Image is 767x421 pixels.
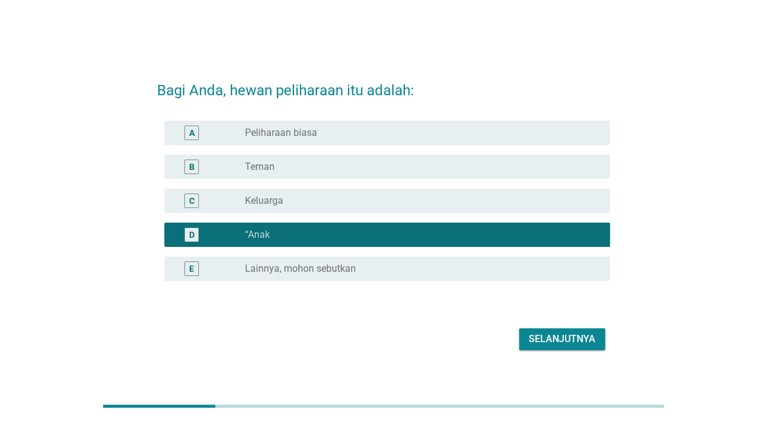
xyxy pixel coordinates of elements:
div: B [189,161,195,173]
div: C [189,195,195,207]
label: Teman [245,161,275,173]
label: Keluarga [245,195,283,207]
div: D [189,229,195,241]
button: Selanjutnya [519,328,605,350]
label: Peliharaan biasa [245,127,317,139]
div: Selanjutnya [529,332,595,346]
div: A [189,127,195,140]
h2: Bagi Anda, hewan peliharaan itu adalah: [157,67,610,101]
label: Lainnya, mohon sebutkan [245,263,356,275]
label: “Anak [245,229,270,241]
div: E [189,263,194,275]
